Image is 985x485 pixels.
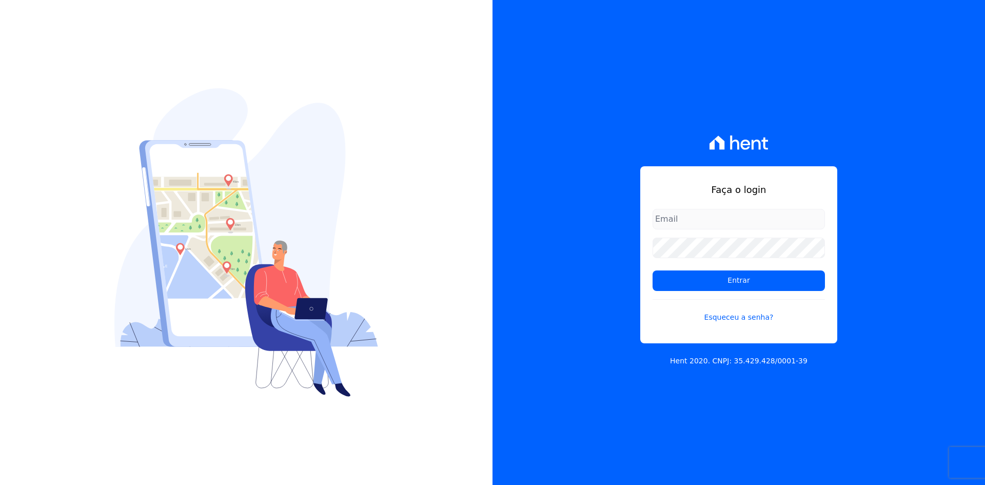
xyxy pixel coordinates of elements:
img: Login [114,88,378,397]
h1: Faça o login [653,183,825,197]
a: Esqueceu a senha? [653,299,825,323]
p: Hent 2020. CNPJ: 35.429.428/0001-39 [670,356,807,366]
input: Email [653,209,825,229]
input: Entrar [653,270,825,291]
